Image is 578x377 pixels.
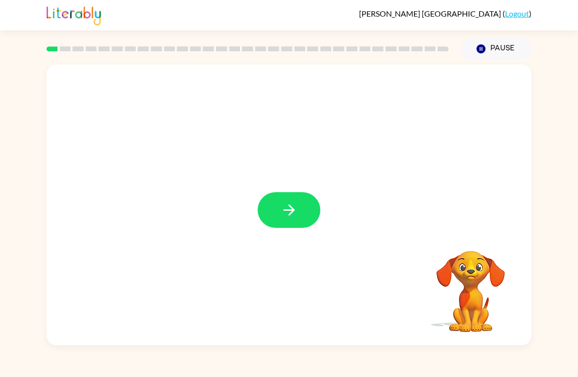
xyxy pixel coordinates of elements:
video: Your browser must support playing .mp4 files to use Literably. Please try using another browser. [422,236,520,333]
span: [PERSON_NAME] [GEOGRAPHIC_DATA] [359,9,503,18]
img: Literably [47,4,101,25]
div: ( ) [359,9,531,18]
a: Logout [505,9,529,18]
button: Pause [460,38,531,60]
